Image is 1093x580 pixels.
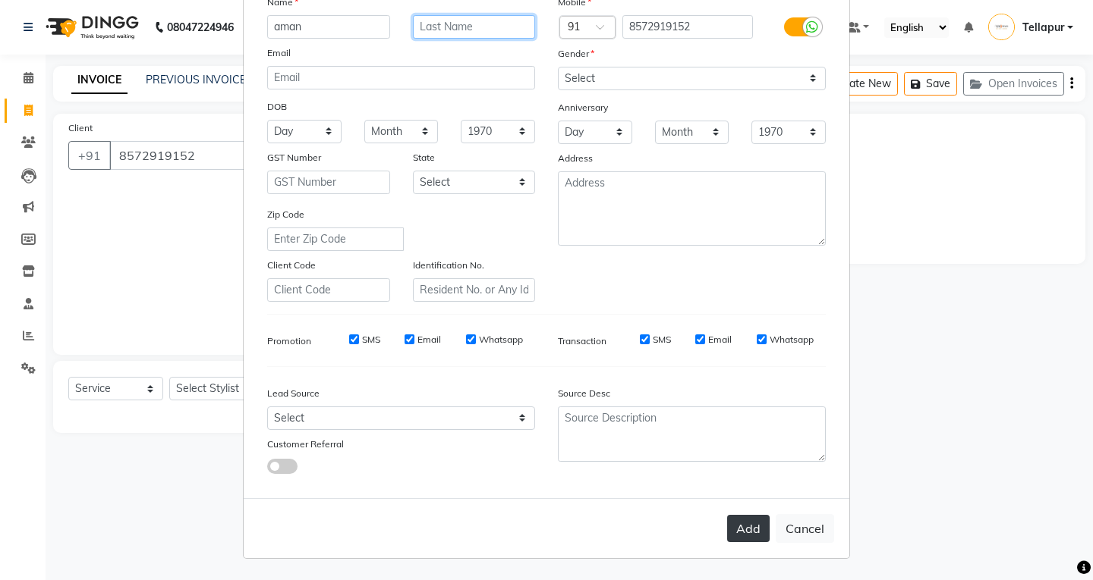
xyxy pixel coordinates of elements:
label: Client Code [267,259,316,272]
input: GST Number [267,171,390,194]
label: DOB [267,100,287,114]
label: Email [417,333,441,346]
label: Customer Referral [267,437,344,451]
label: Gender [558,47,594,61]
button: Add [727,515,770,542]
label: Anniversary [558,101,608,114]
label: State [413,151,435,165]
label: Email [708,333,732,346]
label: SMS [653,333,671,346]
label: Identification No. [413,259,484,272]
label: Zip Code [267,208,304,221]
label: Whatsapp [479,333,523,346]
input: Mobile [622,15,754,39]
input: First Name [267,15,390,39]
label: Email [267,46,291,60]
label: Lead Source [267,387,320,400]
label: Whatsapp [770,333,814,346]
input: Client Code [267,278,390,302]
label: Source Desc [558,387,610,400]
input: Enter Zip Code [267,227,404,251]
label: Transaction [558,334,606,348]
input: Email [267,66,535,89]
label: GST Number [267,151,321,165]
button: Cancel [776,514,834,543]
label: Promotion [267,334,311,348]
input: Last Name [413,15,536,39]
label: SMS [362,333,380,346]
label: Address [558,152,593,165]
input: Resident No. or Any Id [413,278,536,302]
